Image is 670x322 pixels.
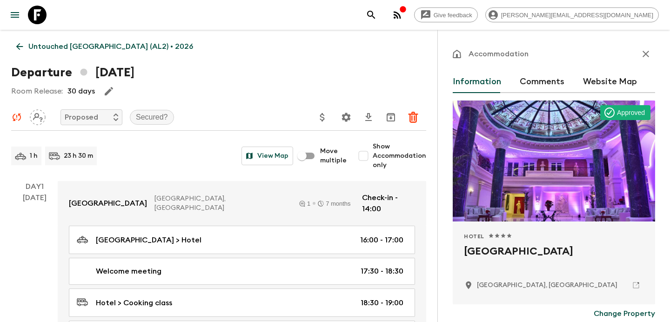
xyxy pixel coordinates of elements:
p: 23 h 30 m [64,151,93,161]
a: Hotel > Cooking class18:30 - 19:00 [69,288,415,317]
a: Untouched [GEOGRAPHIC_DATA] (AL2) • 2026 [11,37,198,56]
a: [GEOGRAPHIC_DATA] > Hotel16:00 - 17:00 [69,226,415,254]
p: 30 days [67,86,95,97]
span: [PERSON_NAME][EMAIL_ADDRESS][DOMAIN_NAME] [496,12,658,19]
button: search adventures [362,6,381,24]
p: [GEOGRAPHIC_DATA] > Hotel [96,235,201,246]
button: Website Map [583,71,637,93]
button: menu [6,6,24,24]
a: Give feedback [414,7,478,22]
button: Information [453,71,501,93]
button: Update Price, Early Bird Discount and Costs [313,108,332,127]
button: Download CSV [359,108,378,127]
h2: [GEOGRAPHIC_DATA] [464,244,644,274]
span: Hotel [464,233,484,240]
svg: Unable to sync - Check prices and secured [11,112,22,123]
p: Welcome meeting [96,266,161,277]
a: [GEOGRAPHIC_DATA][GEOGRAPHIC_DATA], [GEOGRAPHIC_DATA]17 monthsCheck-in - 14:00 [58,181,426,226]
p: Hotel > Cooking class [96,297,172,309]
p: Proposed [65,112,98,123]
a: Welcome meeting17:30 - 18:30 [69,258,415,285]
span: Move multiple [320,147,347,165]
p: Room Release: [11,86,63,97]
p: Day 1 [11,181,58,192]
p: 16:00 - 17:00 [360,235,403,246]
p: 1 h [30,151,38,161]
p: Untouched [GEOGRAPHIC_DATA] (AL2) • 2026 [28,41,193,52]
div: [PERSON_NAME][EMAIL_ADDRESS][DOMAIN_NAME] [485,7,659,22]
div: 7 months [318,201,350,207]
button: Delete [404,108,422,127]
button: View Map [241,147,293,165]
p: 17:30 - 18:30 [361,266,403,277]
span: Give feedback [429,12,477,19]
button: Settings [337,108,355,127]
button: Archive (Completed, Cancelled or Unsynced Departures only) [382,108,400,127]
div: 1 [299,201,310,207]
p: Secured? [136,112,168,123]
p: Tirana, Albania [477,281,617,290]
p: Check-in - 14:00 [362,192,415,215]
p: [GEOGRAPHIC_DATA] [69,198,147,209]
span: Show Accommodation only [373,142,426,170]
p: 18:30 - 19:00 [361,297,403,309]
div: Photo of Xheko Imperial Hotel [453,101,655,221]
p: [GEOGRAPHIC_DATA], [GEOGRAPHIC_DATA] [154,194,288,213]
button: Comments [520,71,564,93]
div: Secured? [130,110,174,125]
span: Assign pack leader [30,112,46,120]
p: Approved [617,108,645,117]
p: Change Property [594,308,655,319]
h1: Departure [DATE] [11,63,134,82]
p: Accommodation [469,48,529,60]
